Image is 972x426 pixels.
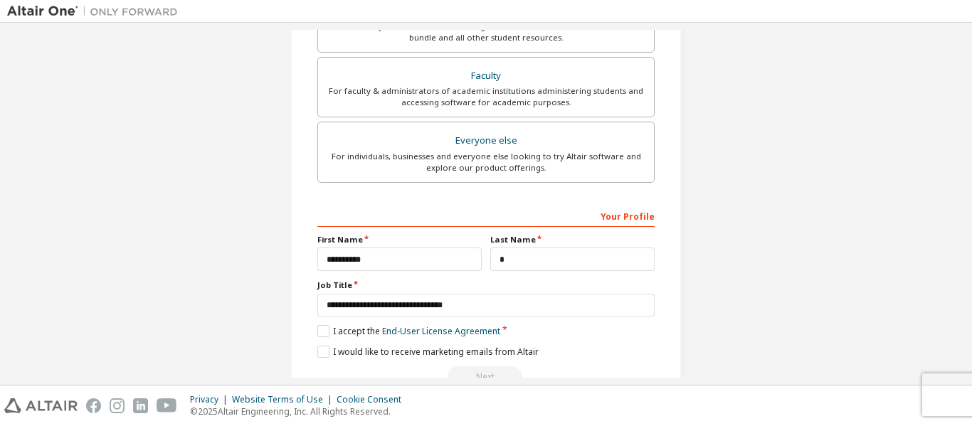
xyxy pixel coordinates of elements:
img: Altair One [7,4,185,18]
div: Everyone else [327,131,645,151]
img: altair_logo.svg [4,398,78,413]
div: For faculty & administrators of academic institutions administering students and accessing softwa... [327,85,645,108]
img: facebook.svg [86,398,101,413]
div: Read and acccept EULA to continue [317,366,655,388]
div: Faculty [327,66,645,86]
p: © 2025 Altair Engineering, Inc. All Rights Reserved. [190,405,410,417]
div: Cookie Consent [337,394,410,405]
label: Last Name [490,234,655,245]
label: First Name [317,234,482,245]
img: instagram.svg [110,398,125,413]
a: End-User License Agreement [382,325,500,337]
label: I accept the [317,325,500,337]
div: For currently enrolled students looking to access the free Altair Student Edition bundle and all ... [327,21,645,43]
div: For individuals, businesses and everyone else looking to try Altair software and explore our prod... [327,151,645,174]
div: Your Profile [317,204,655,227]
div: Privacy [190,394,232,405]
label: I would like to receive marketing emails from Altair [317,346,539,358]
div: Website Terms of Use [232,394,337,405]
img: linkedin.svg [133,398,148,413]
label: Job Title [317,279,655,291]
img: youtube.svg [157,398,177,413]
